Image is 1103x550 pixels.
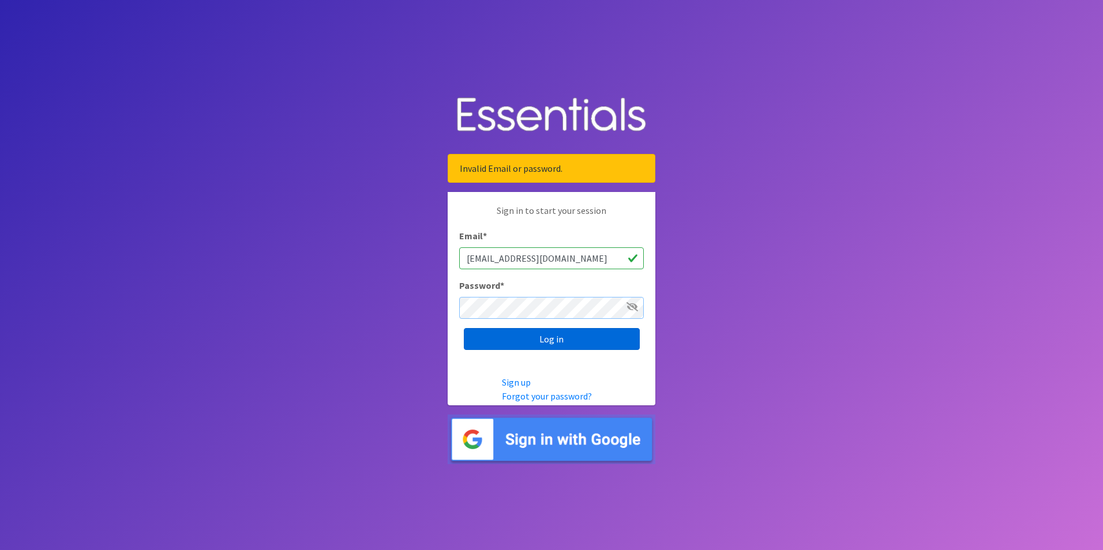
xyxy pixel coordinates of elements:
a: Sign up [502,376,531,388]
abbr: required [483,230,487,242]
input: Log in [464,328,640,350]
p: Sign in to start your session [459,204,644,229]
abbr: required [500,280,504,291]
label: Password [459,278,504,292]
img: Sign in with Google [448,415,655,465]
label: Email [459,229,487,243]
img: Human Essentials [448,86,655,145]
div: Invalid Email or password. [448,154,655,183]
a: Forgot your password? [502,390,592,402]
